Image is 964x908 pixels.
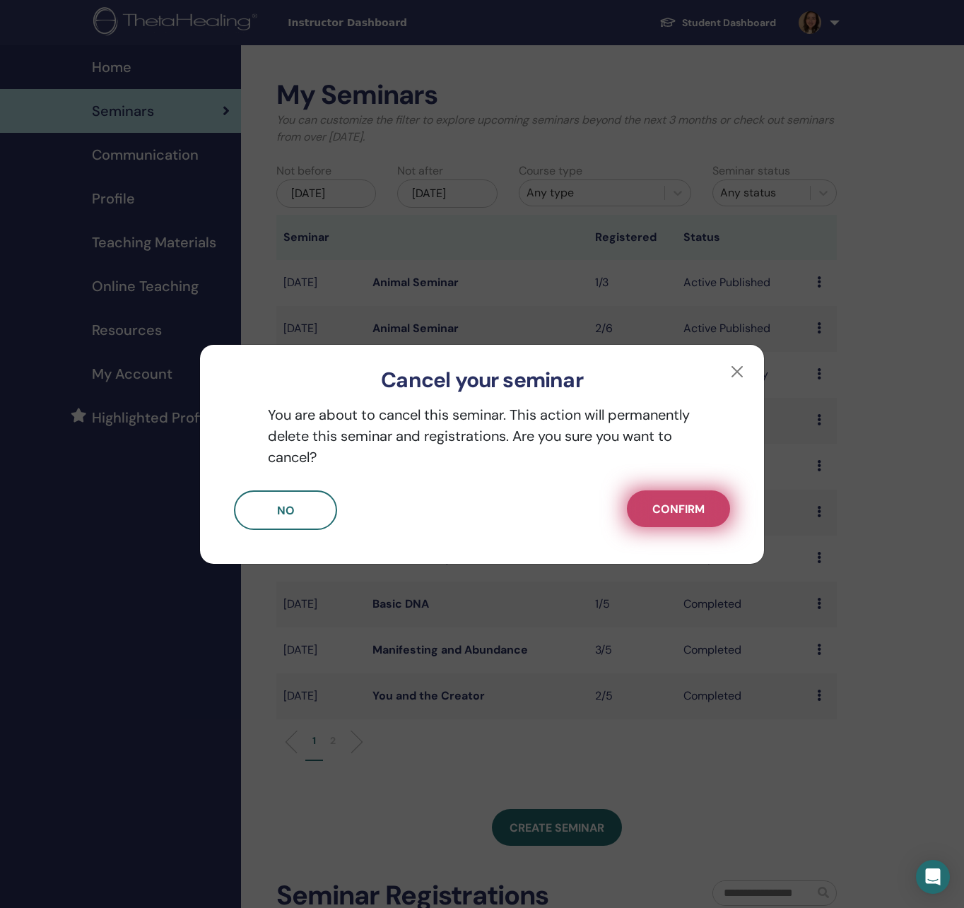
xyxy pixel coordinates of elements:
[234,490,337,530] button: No
[652,502,705,517] span: Confirm
[223,367,741,393] h3: Cancel your seminar
[234,404,730,468] p: You are about to cancel this seminar. This action will permanently delete this seminar and regist...
[277,503,295,518] span: No
[916,860,950,894] div: Open Intercom Messenger
[627,490,730,527] button: Confirm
